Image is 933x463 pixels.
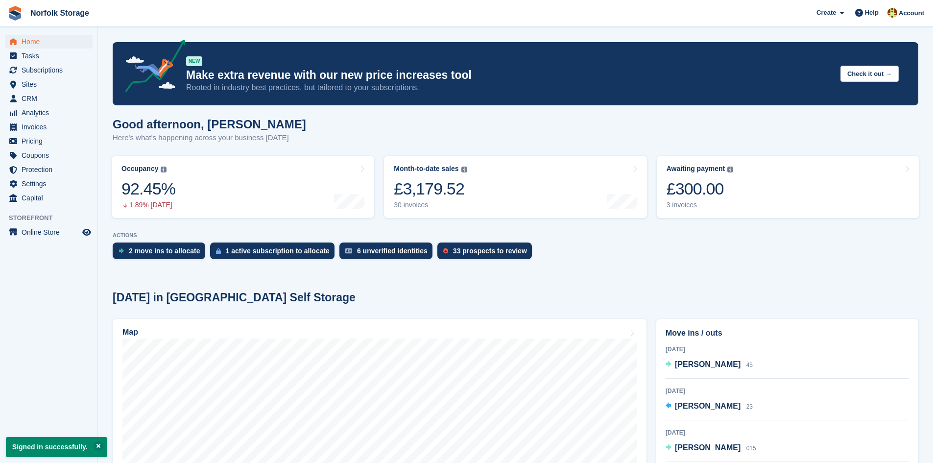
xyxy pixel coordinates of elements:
[657,156,919,218] a: Awaiting payment £300.00 3 invoices
[5,63,93,77] a: menu
[121,165,158,173] div: Occupancy
[210,243,339,264] a: 1 active subscription to allocate
[5,177,93,191] a: menu
[113,118,306,131] h1: Good afternoon, [PERSON_NAME]
[81,226,93,238] a: Preview store
[5,191,93,205] a: menu
[394,165,458,173] div: Month-to-date sales
[22,225,80,239] span: Online Store
[437,243,537,264] a: 33 prospects to review
[22,134,80,148] span: Pricing
[26,5,93,21] a: Norfolk Storage
[394,201,467,209] div: 30 invoices
[746,362,753,368] span: 45
[5,134,93,148] a: menu
[22,177,80,191] span: Settings
[345,248,352,254] img: verify_identity-adf6edd0f0f0b5bbfe63781bf79b02c33cf7c696d77639b501bdc392416b5a36.svg
[22,120,80,134] span: Invoices
[461,167,467,172] img: icon-info-grey-7440780725fd019a000dd9b08b2336e03edf1995a4989e88bcd33f0948082b44.svg
[675,402,741,410] span: [PERSON_NAME]
[666,428,909,437] div: [DATE]
[5,148,93,162] a: menu
[113,132,306,144] p: Here's what's happening across your business [DATE]
[22,35,80,49] span: Home
[161,167,167,172] img: icon-info-grey-7440780725fd019a000dd9b08b2336e03edf1995a4989e88bcd33f0948082b44.svg
[675,360,741,368] span: [PERSON_NAME]
[865,8,879,18] span: Help
[666,400,753,413] a: [PERSON_NAME] 23
[22,191,80,205] span: Capital
[226,247,330,255] div: 1 active subscription to allocate
[339,243,437,264] a: 6 unverified identities
[22,49,80,63] span: Tasks
[5,106,93,120] a: menu
[667,165,725,173] div: Awaiting payment
[117,40,186,96] img: price-adjustments-announcement-icon-8257ccfd72463d97f412b2fc003d46551f7dbcb40ab6d574587a9cd5c0d94...
[22,148,80,162] span: Coupons
[899,8,924,18] span: Account
[666,387,909,395] div: [DATE]
[667,201,734,209] div: 3 invoices
[121,201,175,209] div: 1.89% [DATE]
[667,179,734,199] div: £300.00
[675,443,741,452] span: [PERSON_NAME]
[119,248,124,254] img: move_ins_to_allocate_icon-fdf77a2bb77ea45bf5b3d319d69a93e2d87916cf1d5bf7949dd705db3b84f3ca.svg
[727,167,733,172] img: icon-info-grey-7440780725fd019a000dd9b08b2336e03edf1995a4989e88bcd33f0948082b44.svg
[666,359,753,371] a: [PERSON_NAME] 45
[394,179,467,199] div: £3,179.52
[22,77,80,91] span: Sites
[22,92,80,105] span: CRM
[129,247,200,255] div: 2 move ins to allocate
[113,232,918,239] p: ACTIONS
[186,56,202,66] div: NEW
[5,35,93,49] a: menu
[887,8,897,18] img: Holly Lamming
[5,49,93,63] a: menu
[22,106,80,120] span: Analytics
[112,156,374,218] a: Occupancy 92.45% 1.89% [DATE]
[5,163,93,176] a: menu
[816,8,836,18] span: Create
[8,6,23,21] img: stora-icon-8386f47178a22dfd0bd8f6a31ec36ba5ce8667c1dd55bd0f319d3a0aa187defe.svg
[216,248,221,254] img: active_subscription_to_allocate_icon-d502201f5373d7db506a760aba3b589e785aa758c864c3986d89f69b8ff3...
[186,82,833,93] p: Rooted in industry best practices, but tailored to your subscriptions.
[840,66,899,82] button: Check it out →
[113,291,356,304] h2: [DATE] in [GEOGRAPHIC_DATA] Self Storage
[5,92,93,105] a: menu
[186,68,833,82] p: Make extra revenue with our new price increases tool
[357,247,428,255] div: 6 unverified identities
[22,163,80,176] span: Protection
[443,248,448,254] img: prospect-51fa495bee0391a8d652442698ab0144808aea92771e9ea1ae160a38d050c398.svg
[6,437,107,457] p: Signed in successfully.
[5,77,93,91] a: menu
[666,442,756,455] a: [PERSON_NAME] 015
[5,225,93,239] a: menu
[666,345,909,354] div: [DATE]
[9,213,97,223] span: Storefront
[453,247,527,255] div: 33 prospects to review
[666,327,909,339] h2: Move ins / outs
[113,243,210,264] a: 2 move ins to allocate
[384,156,646,218] a: Month-to-date sales £3,179.52 30 invoices
[5,120,93,134] a: menu
[121,179,175,199] div: 92.45%
[746,403,753,410] span: 23
[746,445,756,452] span: 015
[122,328,138,337] h2: Map
[22,63,80,77] span: Subscriptions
